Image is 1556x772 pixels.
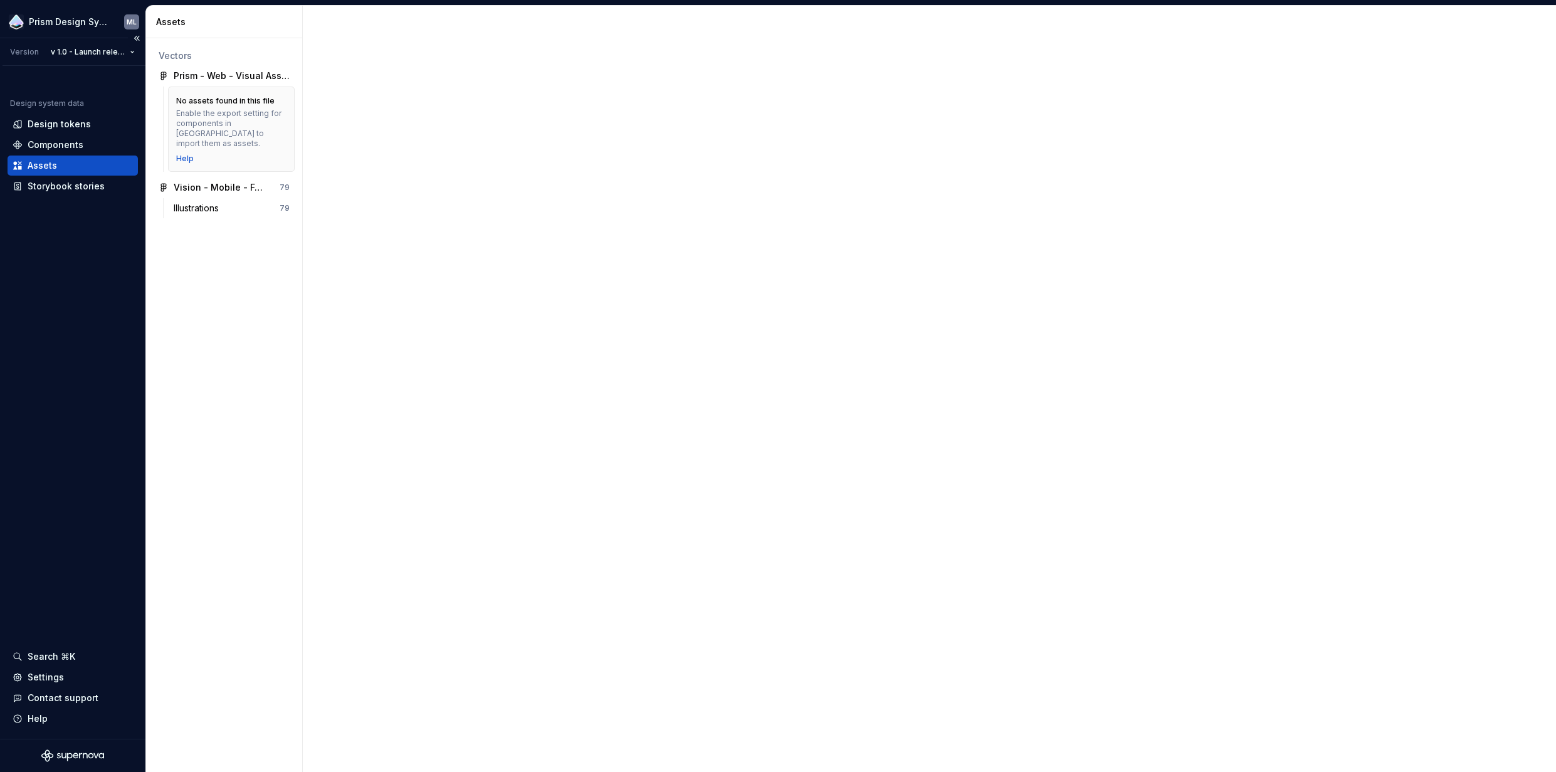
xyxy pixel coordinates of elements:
[8,667,138,687] a: Settings
[45,43,140,61] button: v 1.0 - Launch release 1.0
[176,154,194,164] a: Help
[3,8,143,35] button: Prism Design SystemML
[41,749,104,762] svg: Supernova Logo
[29,16,109,28] div: Prism Design System
[176,108,286,149] div: Enable the export setting for components in [GEOGRAPHIC_DATA] to import them as assets.
[8,688,138,708] button: Contact support
[8,647,138,667] button: Search ⌘K
[159,50,290,62] div: Vectors
[280,203,290,213] div: 79
[8,709,138,729] button: Help
[28,180,105,193] div: Storybook stories
[8,156,138,176] a: Assets
[51,47,125,57] span: v 1.0 - Launch release 1.0
[127,17,137,27] div: ML
[174,70,290,82] div: Prism - Web - Visual Assets
[10,98,84,108] div: Design system data
[28,650,75,663] div: Search ⌘K
[128,29,145,47] button: Collapse sidebar
[28,692,98,704] div: Contact support
[28,118,91,130] div: Design tokens
[8,176,138,196] a: Storybook stories
[154,177,295,198] a: Vision - Mobile - Foundation79
[28,671,64,684] div: Settings
[9,14,24,29] img: 106765b7-6fc4-4b5d-8be0-32f944830029.png
[28,159,57,172] div: Assets
[154,66,295,86] a: Prism - Web - Visual Assets
[28,712,48,725] div: Help
[8,135,138,155] a: Components
[280,182,290,193] div: 79
[176,96,275,106] div: No assets found in this file
[169,198,295,218] a: Illustrations79
[156,16,297,28] div: Assets
[10,47,39,57] div: Version
[8,114,138,134] a: Design tokens
[28,139,83,151] div: Components
[174,181,267,194] div: Vision - Mobile - Foundation
[174,202,224,214] div: Illustrations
